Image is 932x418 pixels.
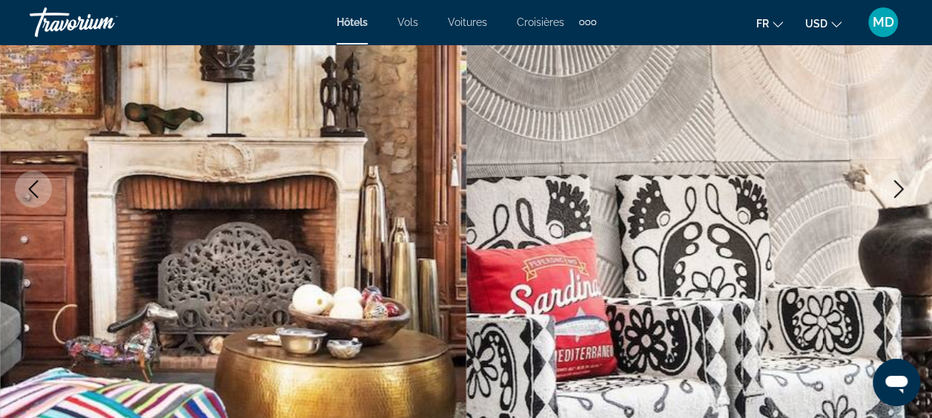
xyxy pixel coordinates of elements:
button: Previous image [15,170,52,208]
button: Change language [756,13,783,34]
button: User Menu [864,7,902,38]
a: Croisières [517,16,564,28]
span: MD [873,15,894,30]
a: Voitures [448,16,487,28]
a: Travorium [30,3,178,42]
button: Extra navigation items [579,10,596,34]
span: USD [805,18,827,30]
a: Hôtels [337,16,368,28]
iframe: Bouton de lancement de la fenêtre de messagerie [873,359,920,406]
span: fr [756,18,769,30]
button: Change currency [805,13,842,34]
a: Vols [397,16,418,28]
button: Next image [880,170,917,208]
